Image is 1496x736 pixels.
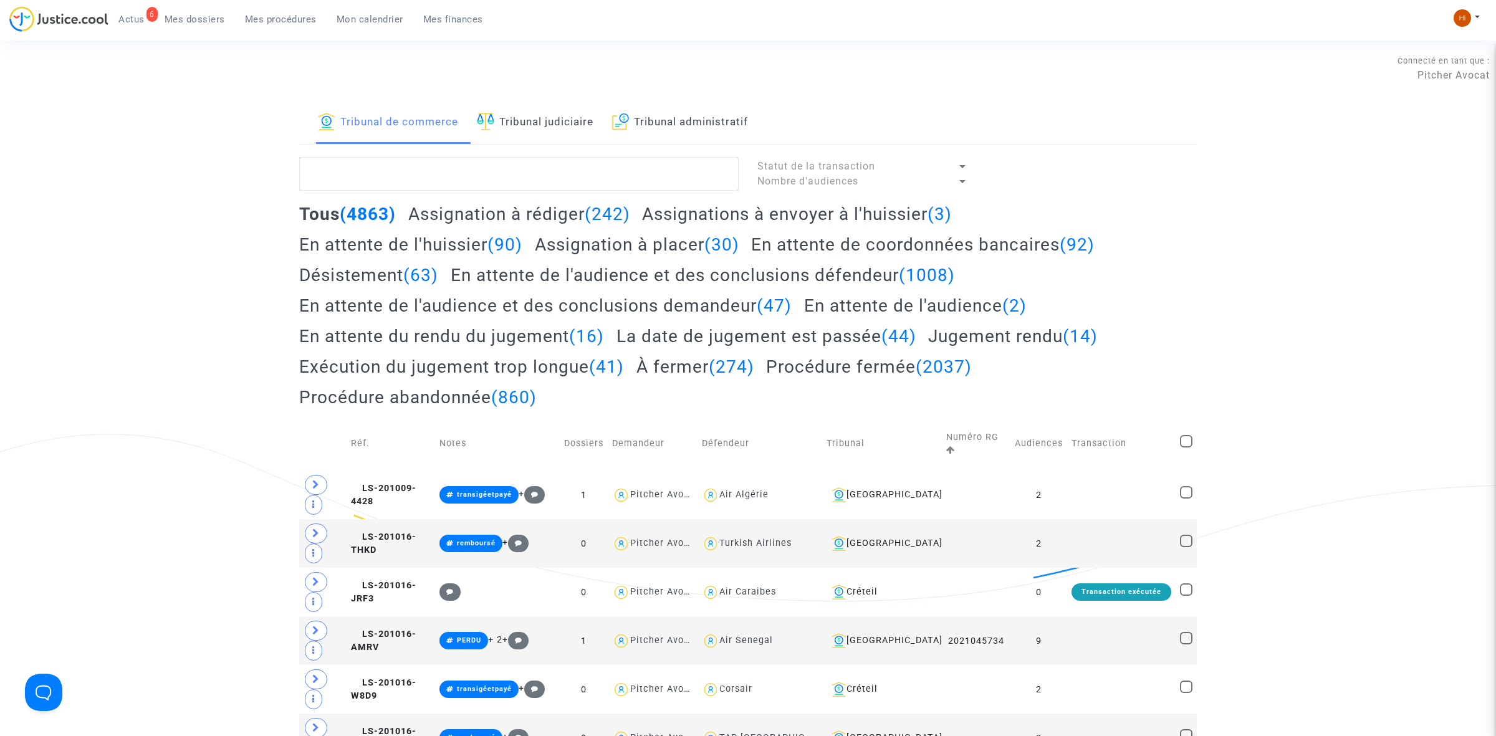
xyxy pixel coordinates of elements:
[612,681,630,699] img: icon-user.svg
[719,489,769,500] div: Air Algérie
[457,539,496,547] span: remboursé
[488,634,502,645] span: + 2
[560,616,608,665] td: 1
[1010,417,1067,471] td: Audiences
[108,10,155,29] a: 6Actus
[899,265,955,285] span: (1008)
[832,487,846,502] img: icon-banque.svg
[299,264,438,286] h2: Désistement
[351,580,416,605] span: LS-201016-JRF3
[881,326,916,346] span: (44)
[585,204,630,224] span: (242)
[698,417,822,471] td: Défendeur
[118,14,145,25] span: Actus
[1010,665,1067,714] td: 2
[612,102,748,144] a: Tribunal administratif
[299,386,537,408] h2: Procédure abandonnée
[709,356,754,377] span: (274)
[822,417,942,471] td: Tribunal
[1454,9,1471,27] img: fc99b196863ffcca57bb8fe2645aafd9
[318,102,458,144] a: Tribunal de commerce
[630,586,699,597] div: Pitcher Avocat
[337,14,403,25] span: Mon calendrier
[1060,234,1095,255] span: (92)
[702,681,720,699] img: icon-user.svg
[502,634,529,645] span: +
[704,234,739,255] span: (30)
[560,568,608,616] td: 0
[560,417,608,471] td: Dossiers
[1398,56,1490,65] span: Connecté en tant que :
[612,583,630,601] img: icon-user.svg
[340,204,396,224] span: (4863)
[560,519,608,568] td: 0
[589,356,624,377] span: (41)
[25,674,62,711] iframe: Help Scout Beacon - Open
[457,490,512,499] span: transigéetpayé
[757,175,858,187] span: Nombre d'audiences
[403,265,438,285] span: (63)
[702,583,720,601] img: icon-user.svg
[519,489,545,499] span: +
[299,295,792,317] h2: En attente de l'audience et des conclusions demandeur
[757,295,792,316] span: (47)
[630,538,699,548] div: Pitcher Avocat
[351,677,416,702] span: LS-201016-W8D9
[827,487,937,502] div: [GEOGRAPHIC_DATA]
[351,532,416,556] span: LS-201016-THKD
[351,629,416,653] span: LS-201016-AMRV
[766,356,972,378] h2: Procédure fermée
[751,234,1095,256] h2: En attente de coordonnées bancaires
[560,471,608,519] td: 1
[702,632,720,650] img: icon-user.svg
[719,538,792,548] div: Turkish Airlines
[165,14,225,25] span: Mes dossiers
[928,204,952,224] span: (3)
[1010,471,1067,519] td: 2
[299,203,396,225] h2: Tous
[612,486,630,504] img: icon-user.svg
[155,10,235,29] a: Mes dossiers
[423,14,483,25] span: Mes finances
[1063,326,1098,346] span: (14)
[612,113,629,130] img: icon-archive.svg
[612,632,630,650] img: icon-user.svg
[702,535,720,553] img: icon-user.svg
[827,585,937,600] div: Créteil
[608,417,697,471] td: Demandeur
[1072,583,1171,601] div: Transaction exécutée
[928,325,1098,347] h2: Jugement rendu
[642,203,952,225] h2: Assignations à envoyer à l'huissier
[560,665,608,714] td: 0
[435,417,560,471] td: Notes
[487,234,522,255] span: (90)
[535,234,739,256] h2: Assignation à placer
[327,10,413,29] a: Mon calendrier
[719,586,776,597] div: Air Caraibes
[146,7,158,22] div: 6
[804,295,1027,317] h2: En attente de l'audience
[702,486,720,504] img: icon-user.svg
[451,264,955,286] h2: En attente de l'audience et des conclusions défendeur
[413,10,493,29] a: Mes finances
[1010,568,1067,616] td: 0
[299,325,604,347] h2: En attente du rendu du jugement
[351,483,416,507] span: LS-201009-4428
[457,685,512,693] span: transigéetpayé
[408,203,630,225] h2: Assignation à rédiger
[616,325,916,347] h2: La date de jugement est passée
[636,356,754,378] h2: À fermer
[612,535,630,553] img: icon-user.svg
[235,10,327,29] a: Mes procédures
[502,537,529,548] span: +
[630,489,699,500] div: Pitcher Avocat
[569,326,604,346] span: (16)
[1010,519,1067,568] td: 2
[827,633,937,648] div: [GEOGRAPHIC_DATA]
[832,633,846,648] img: icon-banque.svg
[1067,417,1176,471] td: Transaction
[477,102,593,144] a: Tribunal judiciaire
[457,636,481,644] span: PERDU
[299,356,624,378] h2: Exécution du jugement trop longue
[942,616,1010,665] td: 2021045734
